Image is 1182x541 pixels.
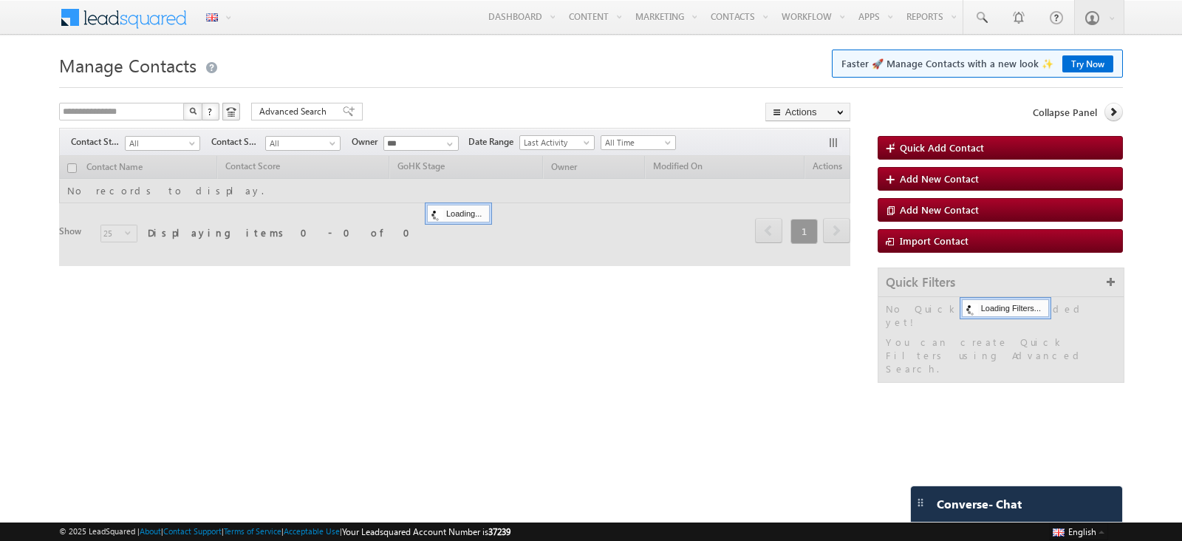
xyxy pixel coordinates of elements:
[1033,106,1097,119] span: Collapse Panel
[488,526,510,537] span: 37239
[900,141,984,154] span: Quick Add Contact
[265,136,341,151] a: All
[439,137,457,152] a: Show All Items
[71,135,125,149] span: Contact Stage
[765,103,850,121] button: Actions
[520,136,590,149] span: Last Activity
[841,56,1113,71] span: Faster 🚀 Manage Contacts with a new look ✨
[519,135,595,150] a: Last Activity
[163,526,222,536] a: Contact Support
[1062,55,1113,72] a: Try Now
[202,103,219,120] button: ?
[208,105,214,118] span: ?
[140,526,161,536] a: About
[937,497,1022,511] span: Converse - Chat
[224,526,281,536] a: Terms of Service
[915,497,926,508] img: carter-drag
[900,234,969,247] span: Import Contact
[601,136,672,149] span: All Time
[962,299,1049,317] div: Loading Filters...
[266,137,336,150] span: All
[126,137,196,150] span: All
[1068,526,1096,537] span: English
[125,136,200,151] a: All
[342,526,510,537] span: Your Leadsquared Account Number is
[59,53,197,77] span: Manage Contacts
[259,105,331,118] span: Advanced Search
[189,107,197,115] img: Search
[427,205,490,222] div: Loading...
[601,135,676,150] a: All Time
[468,135,519,149] span: Date Range
[1049,523,1108,540] button: English
[211,135,265,149] span: Contact Source
[284,526,340,536] a: Acceptable Use
[59,525,510,539] span: © 2025 LeadSquared | | | | |
[900,203,979,216] span: Add New Contact
[352,135,383,149] span: Owner
[900,172,979,185] span: Add New Contact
